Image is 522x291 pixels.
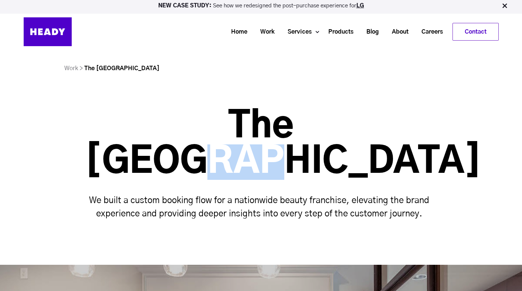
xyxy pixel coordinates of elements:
[222,25,251,39] a: Home
[383,25,412,39] a: About
[24,17,72,46] img: Heady_Logo_Web-01 (1)
[278,25,315,39] a: Services
[85,194,437,220] p: We built a custom booking flow for a nationwide beauty franchise, elevating the brand experience ...
[501,2,508,10] img: Close Bar
[85,109,437,180] h1: The [GEOGRAPHIC_DATA]
[412,25,447,39] a: Careers
[64,65,83,71] a: Work >
[251,25,278,39] a: Work
[84,63,159,74] li: The [GEOGRAPHIC_DATA]
[3,3,519,8] p: See how we redesigned the post-purchase experience for
[356,3,364,8] a: LG
[453,23,498,40] a: Contact
[357,25,383,39] a: Blog
[319,25,357,39] a: Products
[158,3,213,8] strong: NEW CASE STUDY:
[79,23,499,41] div: Navigation Menu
